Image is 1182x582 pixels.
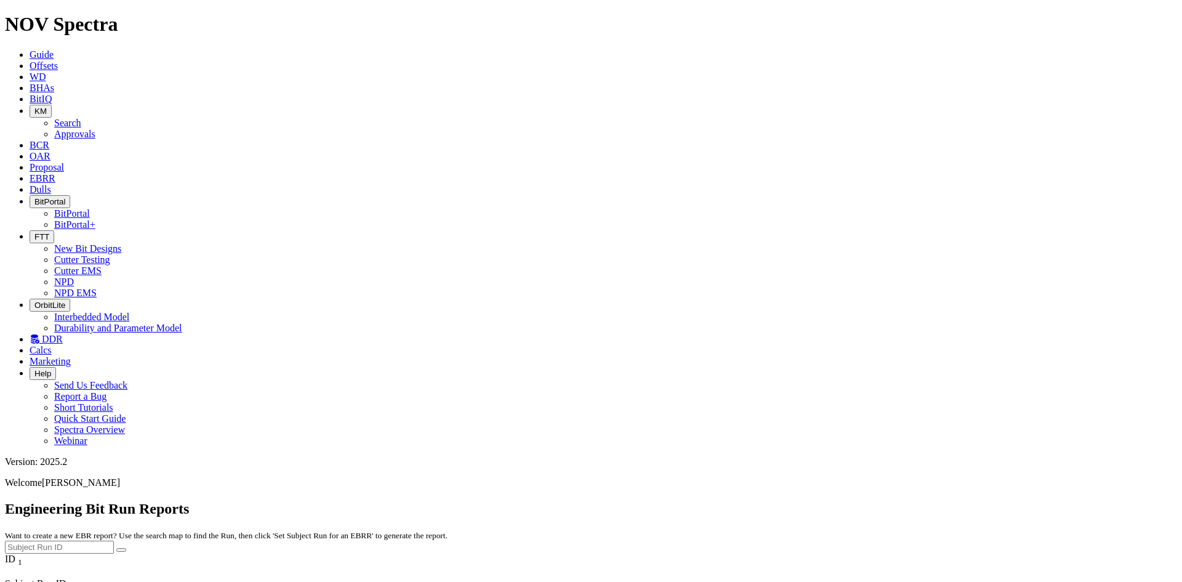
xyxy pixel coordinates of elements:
a: Report a Bug [54,391,107,402]
button: BitPortal [30,195,70,208]
button: OrbitLite [30,299,70,312]
a: Dulls [30,184,51,195]
a: Proposal [30,162,64,172]
a: Cutter Testing [54,254,110,265]
a: Guide [30,49,54,60]
div: Column Menu [5,567,102,578]
span: KM [34,107,47,116]
a: BitIQ [30,94,52,104]
a: NPD [54,277,74,287]
a: Offsets [30,60,58,71]
a: NPD EMS [54,288,97,298]
a: Calcs [30,345,52,355]
a: Spectra Overview [54,424,125,435]
a: Approvals [54,129,95,139]
a: Send Us Feedback [54,380,127,390]
a: Cutter EMS [54,265,102,276]
span: ID [5,554,15,564]
span: [PERSON_NAME] [42,477,120,488]
p: Welcome [5,477,1177,488]
a: BitPortal [54,208,90,219]
small: Want to create a new EBR report? Use the search map to find the Run, then click 'Set Subject Run ... [5,531,448,540]
input: Subject Run ID [5,541,114,554]
a: New Bit Designs [54,243,121,254]
button: Help [30,367,56,380]
div: Version: 2025.2 [5,456,1177,467]
span: BitPortal [34,197,65,206]
button: FTT [30,230,54,243]
button: KM [30,105,52,118]
span: FTT [34,232,49,241]
span: DDR [42,334,63,344]
div: ID Sort None [5,554,102,567]
a: Durability and Parameter Model [54,323,182,333]
a: WD [30,71,46,82]
a: Search [54,118,81,128]
a: Short Tutorials [54,402,113,413]
a: Webinar [54,435,87,446]
sub: 1 [18,557,22,567]
a: Marketing [30,356,71,366]
span: OrbitLite [34,301,65,310]
a: EBRR [30,173,55,184]
h1: NOV Spectra [5,13,1177,36]
span: Help [34,369,51,378]
a: DDR [30,334,63,344]
span: Sort None [18,554,22,564]
a: BitPortal+ [54,219,95,230]
div: Sort None [5,554,102,578]
h2: Engineering Bit Run Reports [5,501,1177,517]
a: Quick Start Guide [54,413,126,424]
a: BCR [30,140,49,150]
a: BHAs [30,83,54,93]
a: Interbedded Model [54,312,129,322]
a: OAR [30,151,50,161]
